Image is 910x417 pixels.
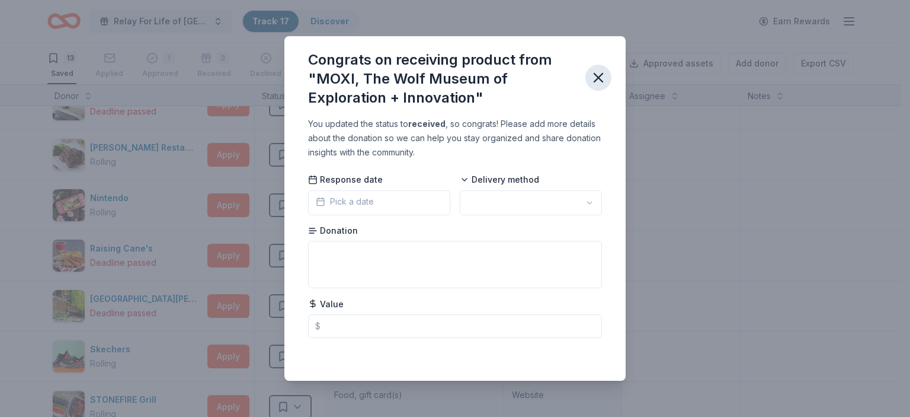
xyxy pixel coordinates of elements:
[460,174,539,186] span: Delivery method
[308,117,602,160] div: You updated the status to , so congrats! Please add more details about the donation so we can hel...
[408,119,446,129] b: received
[308,225,358,237] span: Donation
[308,298,344,310] span: Value
[316,195,374,209] span: Pick a date
[308,50,576,107] div: Congrats on receiving product from "MOXI, The Wolf Museum of Exploration + Innovation"
[308,190,450,215] button: Pick a date
[308,174,383,186] span: Response date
